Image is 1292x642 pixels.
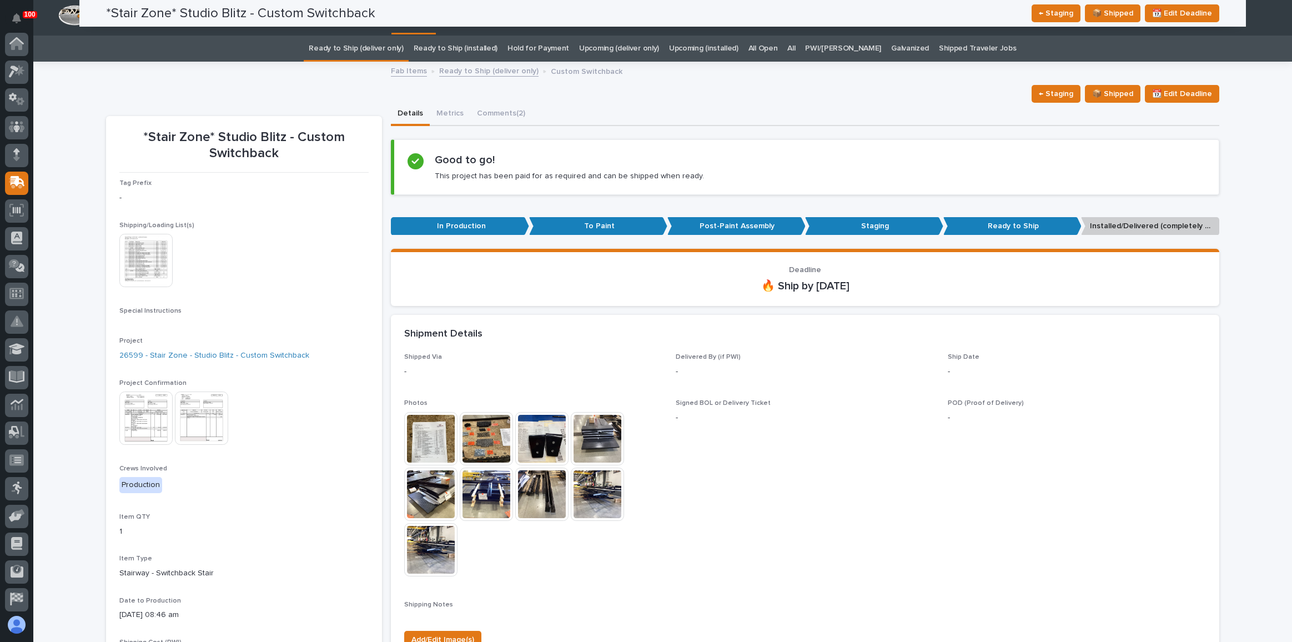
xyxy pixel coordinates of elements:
[119,555,152,562] span: Item Type
[391,64,427,77] a: Fab Items
[1152,87,1212,101] span: 📆 Edit Deadline
[1081,217,1219,235] p: Installed/Delivered (completely done)
[805,36,881,62] a: PWI/[PERSON_NAME]
[748,36,778,62] a: All Open
[119,222,194,229] span: Shipping/Loading List(s)
[579,36,659,62] a: Upcoming (deliver only)
[404,400,428,407] span: Photos
[119,465,167,472] span: Crews Involved
[119,477,162,493] div: Production
[667,217,806,235] p: Post-Paint Assembly
[891,36,929,62] a: Galvanized
[119,308,182,314] span: Special Instructions
[404,328,482,340] h2: Shipment Details
[507,36,569,62] a: Hold for Payment
[404,354,442,360] span: Shipped Via
[5,613,28,636] button: users-avatar
[119,350,309,362] a: 26599 - Stair Zone - Studio Blitz - Custom Switchback
[939,36,1017,62] a: Shipped Traveler Jobs
[529,217,667,235] p: To Paint
[943,217,1082,235] p: Ready to Ship
[789,266,821,274] span: Deadline
[5,7,28,30] button: Notifications
[948,366,1206,378] p: -
[119,192,369,204] p: -
[1085,85,1140,103] button: 📦 Shipped
[119,129,369,162] p: *Stair Zone* Studio Blitz - Custom Switchback
[414,36,497,62] a: Ready to Ship (installed)
[119,598,181,604] span: Date to Production
[435,153,495,167] h2: Good to go!
[948,412,1206,424] p: -
[391,103,430,126] button: Details
[24,11,36,18] p: 100
[805,217,943,235] p: Staging
[439,64,539,77] a: Ready to Ship (deliver only)
[948,354,979,360] span: Ship Date
[119,609,369,621] p: [DATE] 08:46 am
[119,514,150,520] span: Item QTY
[676,412,934,424] p: -
[435,171,704,181] p: This project has been paid for as required and can be shipped when ready.
[430,103,470,126] button: Metrics
[470,103,532,126] button: Comments (2)
[119,526,369,538] p: 1
[551,64,622,77] p: Custom Switchback
[787,36,795,62] a: All
[119,568,369,579] p: Stairway - Switchback Stair
[404,601,453,608] span: Shipping Notes
[14,13,28,31] div: Notifications100
[119,380,187,387] span: Project Confirmation
[119,180,152,187] span: Tag Prefix
[676,366,934,378] p: -
[404,366,662,378] p: -
[391,217,529,235] p: In Production
[309,36,403,62] a: Ready to Ship (deliver only)
[676,400,771,407] span: Signed BOL or Delivery Ticket
[58,5,91,26] img: Workspace Logo
[1039,87,1073,101] span: ← Staging
[1032,85,1080,103] button: ← Staging
[1145,85,1219,103] button: 📆 Edit Deadline
[1092,87,1133,101] span: 📦 Shipped
[119,338,143,344] span: Project
[404,279,1206,293] p: 🔥 Ship by [DATE]
[948,400,1024,407] span: POD (Proof of Delivery)
[676,354,741,360] span: Delivered By (if PWI)
[669,36,738,62] a: Upcoming (installed)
